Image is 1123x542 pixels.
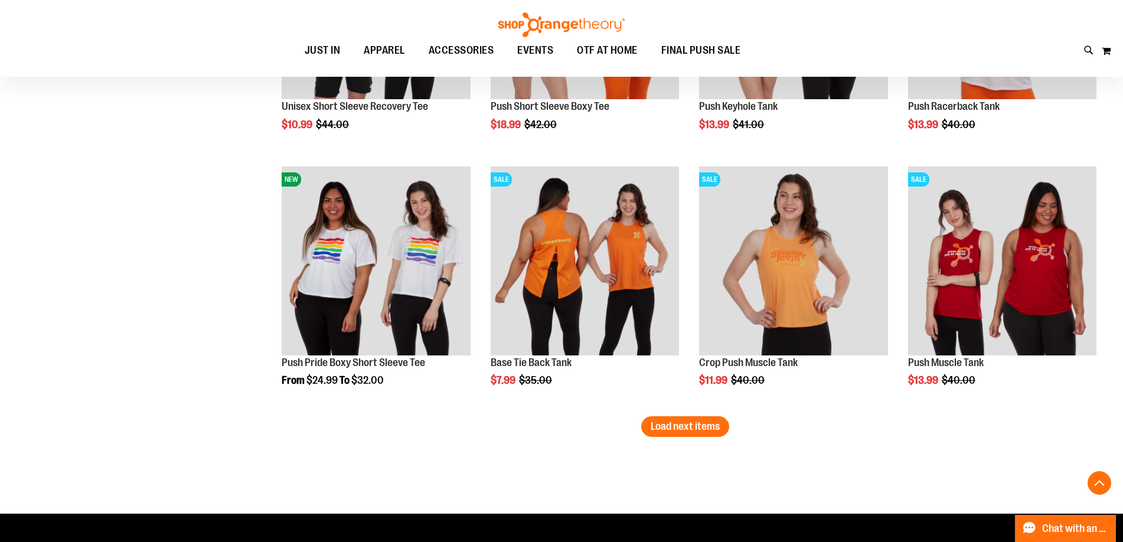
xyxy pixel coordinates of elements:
div: product [902,161,1102,416]
span: $7.99 [491,374,517,386]
img: Product image for Push Muscle Tank [908,166,1096,355]
a: EVENTS [505,37,565,64]
a: OTF AT HOME [565,37,649,64]
span: SALE [908,172,929,187]
a: JUST IN [293,37,352,64]
span: SALE [491,172,512,187]
span: OTF AT HOME [577,37,638,64]
span: $40.00 [942,374,977,386]
a: Product image for Crop Push Muscle TankSALESALE [699,166,887,357]
div: product [276,161,476,416]
span: $40.00 [731,374,766,386]
span: $11.99 [699,374,729,386]
a: Product image for Push Muscle TankSALESALE [908,166,1096,357]
span: $24.99 [306,374,338,386]
button: Load next items [641,416,729,437]
span: FINAL PUSH SALE [661,37,741,64]
a: Push Racerback Tank [908,100,1000,112]
img: Product image for Base Tie Back Tank [491,166,679,355]
a: Unisex Short Sleeve Recovery Tee [282,100,428,112]
span: $40.00 [942,119,977,130]
a: Base Tie Back Tank [491,357,572,368]
a: ACCESSORIES [417,37,506,64]
a: Push Keyhole Tank [699,100,778,112]
a: APPAREL [352,37,417,64]
img: Product image for Push Pride Boxy Short Sleeve Tee [282,166,470,355]
span: JUST IN [305,37,341,64]
div: product [485,161,685,416]
button: Back To Top [1088,471,1111,495]
span: $32.00 [351,374,384,386]
span: NEW [282,172,301,187]
a: Product image for Push Pride Boxy Short Sleeve TeeNEWNEW [282,166,470,357]
img: Shop Orangetheory [497,12,626,37]
a: Push Pride Boxy Short Sleeve Tee [282,357,425,368]
span: APPAREL [364,37,405,64]
span: $10.99 [282,119,314,130]
span: $41.00 [733,119,766,130]
a: Push Muscle Tank [908,357,984,368]
a: FINAL PUSH SALE [649,37,753,64]
span: To [339,374,350,386]
span: Load next items [651,420,720,432]
span: $13.99 [908,119,940,130]
span: From [282,374,305,386]
div: product [693,161,893,416]
button: Chat with an Expert [1015,515,1117,542]
span: $13.99 [699,119,731,130]
span: Chat with an Expert [1042,523,1109,534]
span: ACCESSORIES [429,37,494,64]
a: Product image for Base Tie Back TankSALESALE [491,166,679,357]
span: $42.00 [524,119,559,130]
span: $44.00 [316,119,351,130]
a: Push Short Sleeve Boxy Tee [491,100,609,112]
span: EVENTS [517,37,553,64]
span: $18.99 [491,119,523,130]
img: Product image for Crop Push Muscle Tank [699,166,887,355]
span: $35.00 [519,374,554,386]
span: $13.99 [908,374,940,386]
a: Crop Push Muscle Tank [699,357,798,368]
span: SALE [699,172,720,187]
